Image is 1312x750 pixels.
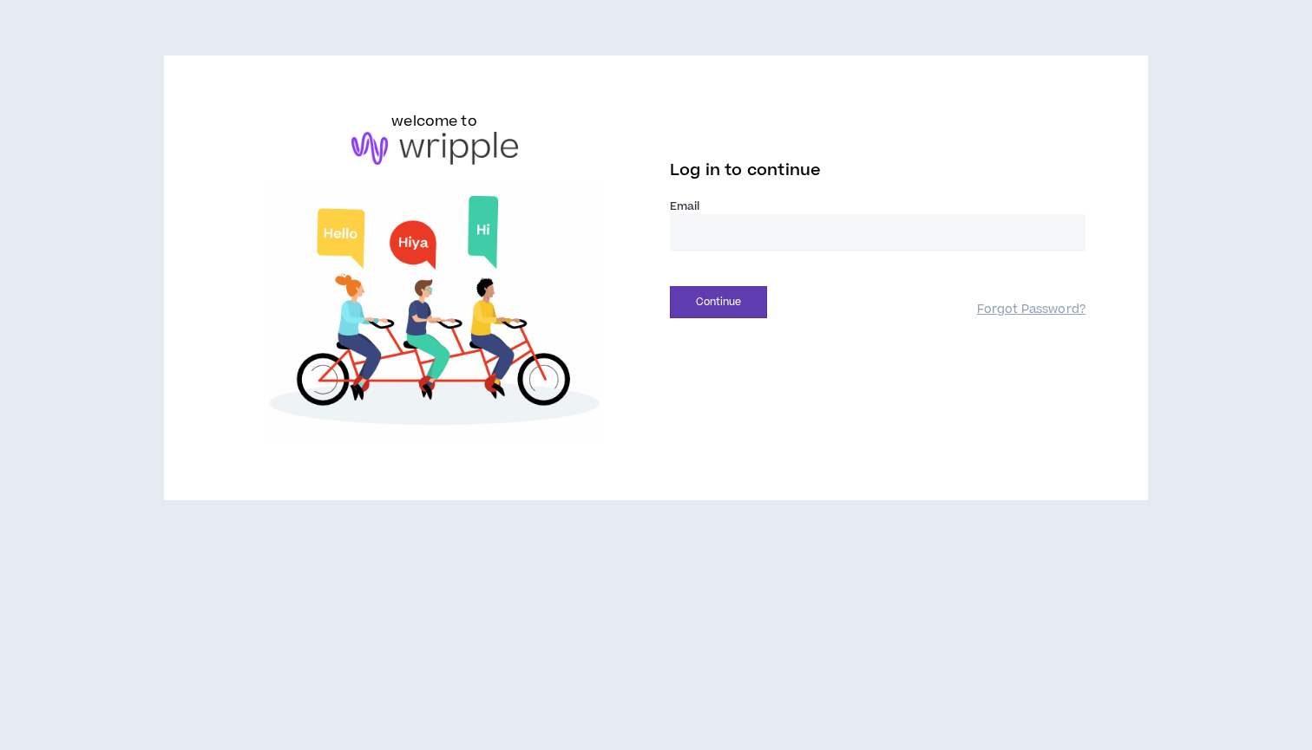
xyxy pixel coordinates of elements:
label: Email [670,199,1086,214]
span: Log in to continue [670,160,821,181]
button: Continue [670,286,767,318]
img: Welcome to Wripple [226,182,642,445]
a: Forgot Password? [977,302,1086,318]
h6: welcome to [391,111,477,132]
img: logo-brand.png [351,132,518,165]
